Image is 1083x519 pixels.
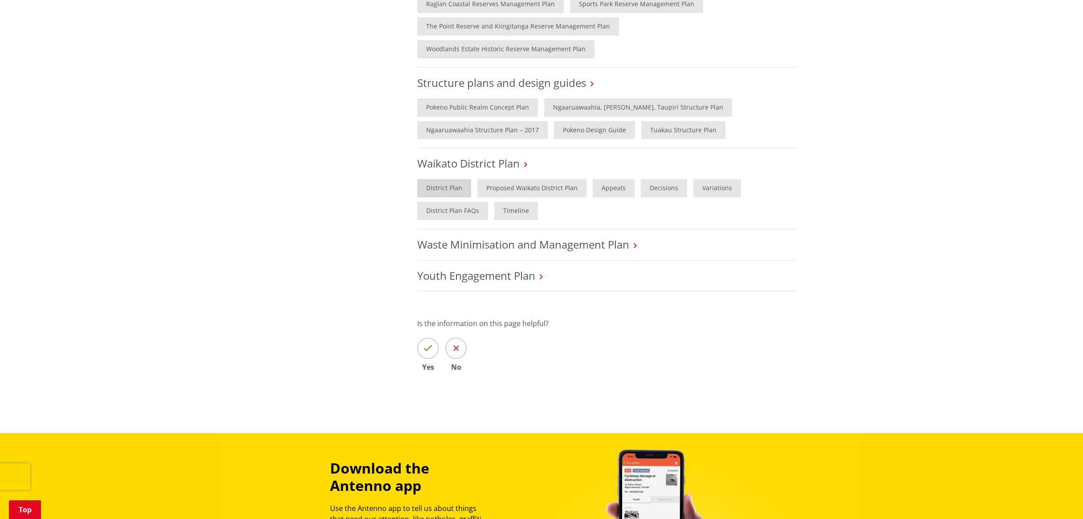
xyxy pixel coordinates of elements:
span: Yes [417,364,439,371]
a: Appeals [593,179,635,197]
a: Variations [693,179,741,197]
a: Ngaaruawaahia, [PERSON_NAME], Taupiri Structure Plan [544,98,732,117]
iframe: Messenger Launcher [1042,482,1074,514]
a: Woodlands Estate Historic Reserve Management Plan [417,40,594,58]
a: Structure plans and design guides [417,75,586,90]
a: District Plan [417,179,471,197]
a: District Plan FAQs [417,202,488,220]
a: Ngaaruawaahia Structure Plan – 2017 [417,121,548,139]
a: Waikato District Plan [417,156,520,171]
a: Proposed Waikato District Plan [477,179,586,197]
a: Tuakau Structure Plan [641,121,725,139]
a: Timeline [494,202,538,220]
a: Youth Engagement Plan [417,268,535,283]
h3: Download the Antenno app [330,460,491,494]
a: Pokeno Public Realm Concept Plan [417,98,538,117]
a: The Point Reserve and Kiingitanga Reserve Management Plan [417,17,619,36]
span: No [445,364,467,371]
a: Top [9,500,41,519]
a: Decisions [641,179,687,197]
p: Is the information on this page helpful? [417,318,797,329]
a: Waste Minimisation and Management Plan [417,237,629,252]
a: Pokeno Design Guide [554,121,635,139]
